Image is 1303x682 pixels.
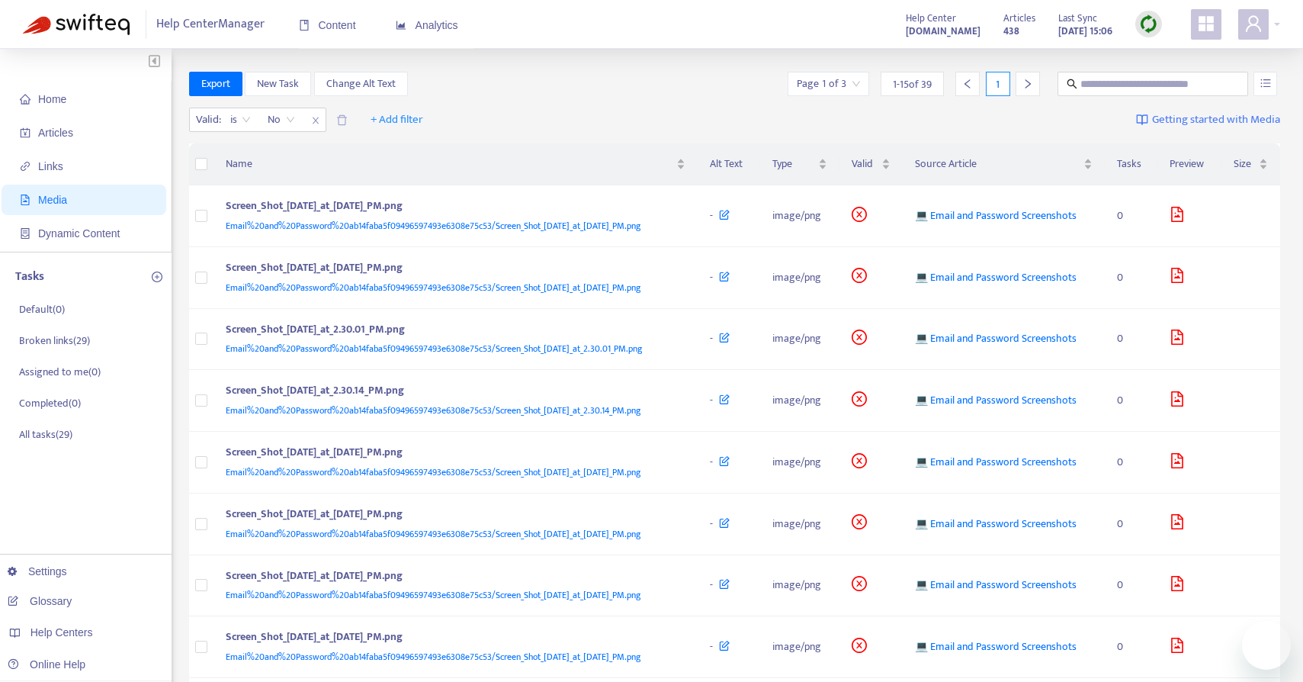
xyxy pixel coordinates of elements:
td: image/png [760,432,839,494]
iframe: Button to launch messaging window [1242,621,1291,670]
div: Screen_Shot_[DATE]_at_[DATE]_PM.png [226,444,680,464]
span: Content [299,19,356,31]
span: file-image [20,195,30,205]
span: Email%20and%20Password%20ab14faba5f09496597493e6308e75c53/Screen_Shot_[DATE]_at_[DATE]_PM.png [226,587,640,603]
span: Size [1234,156,1256,172]
img: sync.dc5367851b00ba804db3.png [1139,14,1158,34]
span: close-circle [852,514,867,529]
span: file-image [1170,207,1185,222]
span: Media [38,194,67,206]
span: - [710,515,713,532]
a: [DOMAIN_NAME] [906,22,980,40]
span: Email%20and%20Password%20ab14faba5f09496597493e6308e75c53/Screen_Shot_[DATE]_at_[DATE]_PM.png [226,218,640,233]
span: Help Centers [30,626,93,639]
span: 1 - 15 of 39 [893,76,932,92]
a: Online Help [8,658,85,671]
td: image/png [760,185,839,247]
span: Dynamic Content [38,227,120,240]
span: close-circle [852,268,867,283]
span: Links [38,160,63,172]
span: Name [226,156,674,172]
span: 💻 Email and Password Screenshots [915,330,1077,347]
button: + Add filter [359,108,435,132]
th: Valid [839,143,903,185]
td: image/png [760,555,839,617]
div: Screen_Shot_[DATE]_at_2.30.14_PM.png [226,382,680,402]
span: file-image [1170,638,1185,653]
div: Screen_Shot_[DATE]_at_[DATE]_PM.png [226,198,680,217]
span: home [20,94,30,105]
span: Email%20and%20Password%20ab14faba5f09496597493e6308e75c53/Screen_Shot_[DATE]_at_[DATE]_PM.png [226,649,640,664]
span: Export [201,76,230,92]
span: 💻 Email and Password Screenshots [915,391,1077,409]
div: 0 [1117,516,1146,532]
div: 0 [1117,454,1146,471]
span: Email%20and%20Password%20ab14faba5f09496597493e6308e75c53/Screen_Shot_[DATE]_at_[DATE]_PM.png [226,465,640,480]
p: Tasks [15,268,44,286]
span: No [268,108,295,131]
span: New Task [257,76,299,92]
span: close-circle [852,453,867,468]
span: 💻 Email and Password Screenshots [915,638,1077,655]
span: container [20,228,30,239]
span: - [710,638,713,655]
span: file-image [1170,330,1185,345]
div: 0 [1117,330,1146,347]
span: close-circle [852,330,867,345]
td: image/png [760,247,839,309]
span: account-book [20,127,30,138]
span: 💻 Email and Password Screenshots [915,515,1077,532]
th: Preview [1157,143,1221,185]
div: 0 [1117,577,1146,594]
span: file-image [1170,576,1185,591]
span: link [20,161,30,172]
button: unordered-list [1253,72,1277,96]
p: Assigned to me ( 0 ) [19,364,101,380]
span: Change Alt Text [326,76,396,92]
span: Getting started with Media [1152,111,1280,129]
span: - [710,207,713,224]
span: close-circle [852,207,867,222]
span: book [299,20,310,31]
span: Home [38,93,66,105]
span: 💻 Email and Password Screenshots [915,207,1077,224]
span: - [710,330,713,347]
span: Source Article [915,156,1080,172]
div: 0 [1117,639,1146,655]
div: 0 [1117,269,1146,286]
th: Size [1221,143,1280,185]
th: Source Article [903,143,1105,185]
span: file-image [1170,391,1185,407]
strong: [DOMAIN_NAME] [906,23,980,40]
span: Email%20and%20Password%20ab14faba5f09496597493e6308e75c53/Screen_Shot_[DATE]_at_2.30.14_PM.png [226,403,640,418]
span: Articles [38,127,73,139]
p: Broken links ( 29 ) [19,333,90,349]
span: file-image [1170,268,1185,283]
span: area-chart [396,20,406,31]
span: 💻 Email and Password Screenshots [915,269,1077,286]
span: - [710,269,713,286]
div: 1 [986,72,1010,96]
div: Screen_Shot_[DATE]_at_2.30.01_PM.png [226,321,680,341]
span: Valid : [190,108,223,131]
span: Help Center [906,10,956,27]
span: file-image [1170,453,1185,468]
span: file-image [1170,514,1185,529]
span: close [306,111,326,130]
span: - [710,453,713,471]
span: - [710,391,713,409]
div: 0 [1117,392,1146,409]
a: Glossary [8,595,72,607]
span: - [710,576,713,594]
span: 💻 Email and Password Screenshots [915,576,1077,594]
span: close-circle [852,576,867,591]
div: Screen_Shot_[DATE]_at_[DATE]_PM.png [226,568,680,587]
span: appstore [1197,14,1215,33]
div: Screen_Shot_[DATE]_at_[DATE]_PM.png [226,506,680,526]
span: is [230,108,251,131]
span: Email%20and%20Password%20ab14faba5f09496597493e6308e75c53/Screen_Shot_[DATE]_at_2.30.01_PM.png [226,341,642,356]
button: Change Alt Text [314,72,408,96]
th: Name [213,143,698,185]
span: Articles [1003,10,1035,27]
th: Type [760,143,839,185]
